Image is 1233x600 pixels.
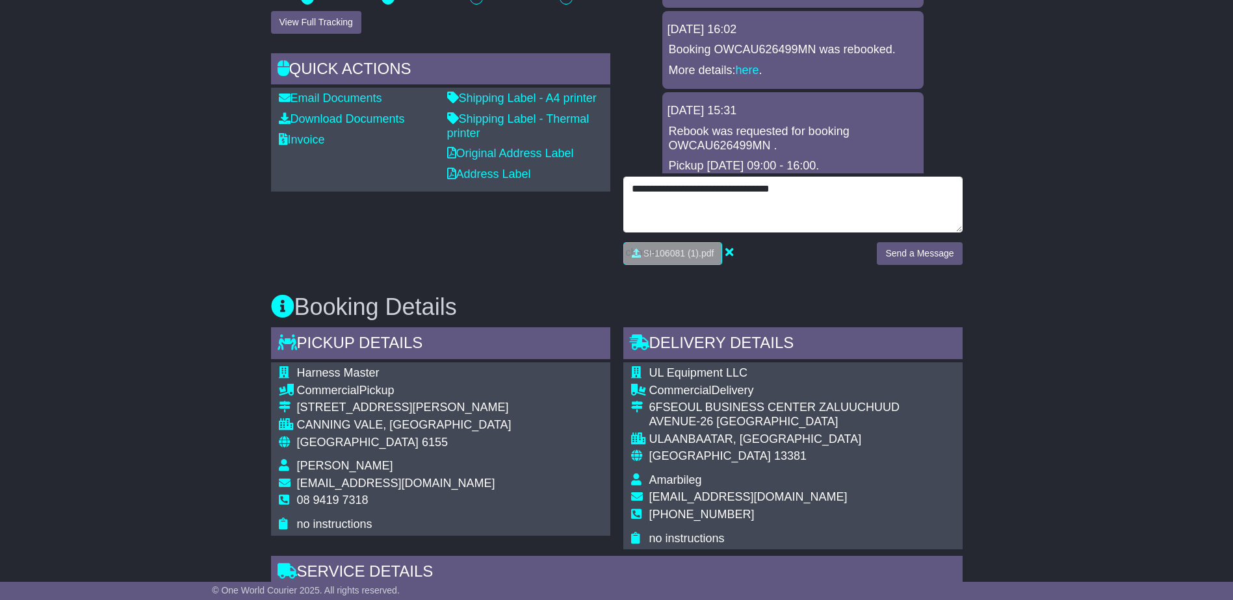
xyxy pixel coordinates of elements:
[271,294,963,320] h3: Booking Details
[271,556,963,591] div: Service Details
[297,436,419,449] span: [GEOGRAPHIC_DATA]
[668,104,918,118] div: [DATE] 15:31
[279,112,405,125] a: Download Documents
[649,384,900,398] div: Delivery
[279,92,382,105] a: Email Documents
[447,92,597,105] a: Shipping Label - A4 printer
[447,147,574,160] a: Original Address Label
[297,384,512,398] div: Pickup
[271,327,610,362] div: Pickup Details
[649,508,755,521] span: [PHONE_NUMBER]
[649,401,900,415] div: 6FSEOUL BUSINESS CENTER ZALUUCHUUD
[297,418,512,432] div: CANNING VALE, [GEOGRAPHIC_DATA]
[447,168,531,181] a: Address Label
[422,436,448,449] span: 6155
[649,415,900,429] div: AVENUE-26 [GEOGRAPHIC_DATA]
[279,133,325,146] a: Invoice
[736,64,759,77] a: here
[649,432,900,447] div: ULAANBAATAR, [GEOGRAPHIC_DATA]
[649,473,702,486] span: Amarbileg
[297,366,380,379] span: Harness Master
[271,53,610,88] div: Quick Actions
[649,490,848,503] span: [EMAIL_ADDRESS][DOMAIN_NAME]
[649,532,725,545] span: no instructions
[297,518,372,531] span: no instructions
[649,384,712,397] span: Commercial
[297,401,512,415] div: [STREET_ADDRESS][PERSON_NAME]
[649,366,747,379] span: UL Equipment LLC
[212,585,400,595] span: © One World Courier 2025. All rights reserved.
[649,449,771,462] span: [GEOGRAPHIC_DATA]
[774,449,807,462] span: 13381
[669,64,917,78] p: More details: .
[668,23,918,37] div: [DATE] 16:02
[297,384,359,397] span: Commercial
[271,11,361,34] button: View Full Tracking
[447,112,590,140] a: Shipping Label - Thermal printer
[623,327,963,362] div: Delivery Details
[297,477,495,490] span: [EMAIL_ADDRESS][DOMAIN_NAME]
[669,125,917,153] p: Rebook was requested for booking OWCAU626499MN .
[877,242,962,265] button: Send a Message
[297,494,369,506] span: 08 9419 7318
[297,459,393,472] span: [PERSON_NAME]
[669,43,917,57] p: Booking OWCAU626499MN was rebooked.
[669,159,917,173] p: Pickup [DATE] 09:00 - 16:00.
